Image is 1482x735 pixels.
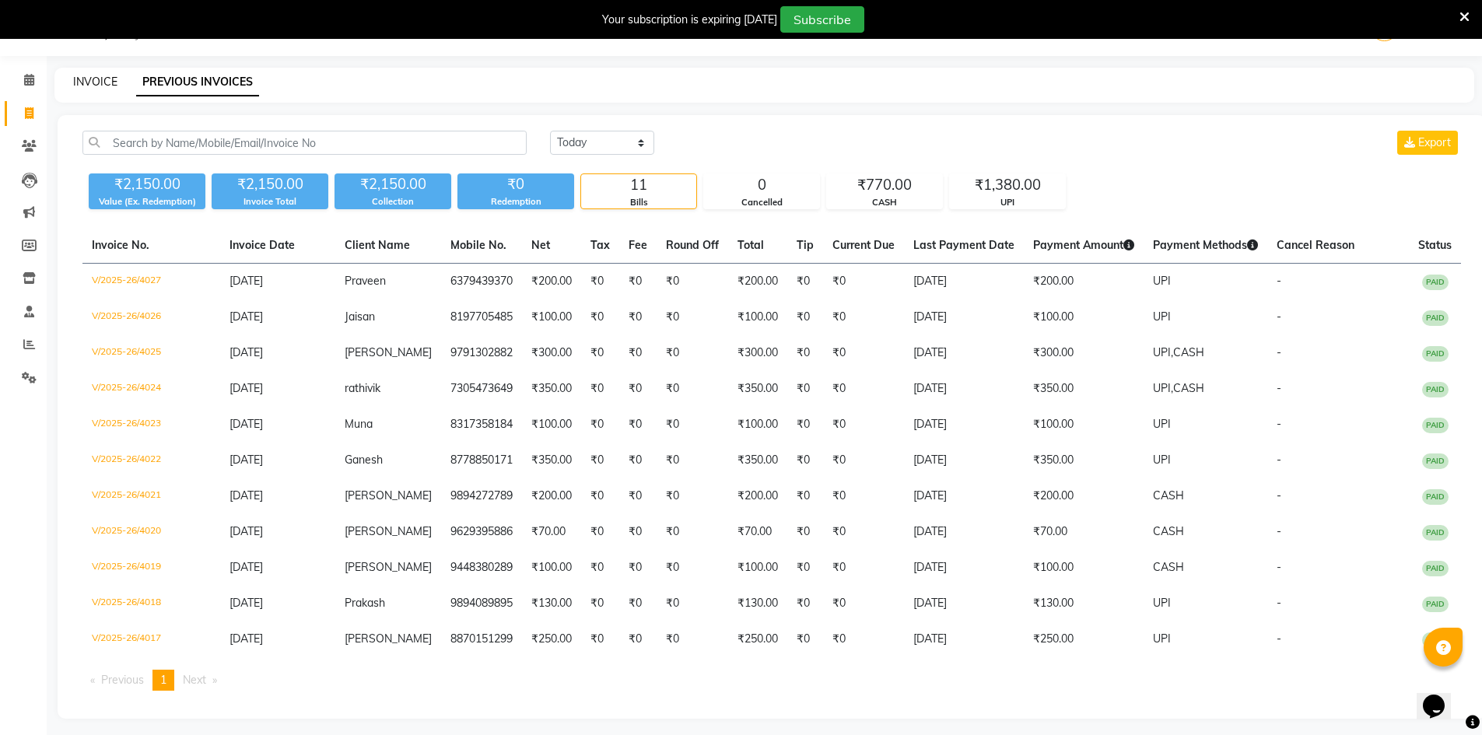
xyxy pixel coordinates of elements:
td: ₹0 [619,264,657,300]
span: Tax [590,238,610,252]
span: [PERSON_NAME] [345,524,432,538]
td: [DATE] [904,550,1024,586]
td: ₹0 [657,514,728,550]
span: - [1277,524,1281,538]
td: ₹350.00 [728,371,787,407]
td: [DATE] [904,443,1024,478]
span: PAID [1422,310,1449,326]
span: [DATE] [229,560,263,574]
td: 7305473649 [441,371,522,407]
td: [DATE] [904,299,1024,335]
div: CASH [827,196,942,209]
td: ₹0 [787,550,823,586]
span: Current Due [832,238,895,252]
td: ₹0 [787,586,823,621]
td: ₹0 [657,407,728,443]
td: ₹100.00 [1024,407,1144,443]
span: [DATE] [229,274,263,288]
span: - [1277,381,1281,395]
span: PAID [1422,561,1449,576]
span: - [1277,596,1281,610]
td: ₹300.00 [522,335,581,371]
td: ₹0 [619,586,657,621]
span: PAID [1422,418,1449,433]
button: Subscribe [780,6,864,33]
span: [DATE] [229,345,263,359]
span: CASH [1153,560,1184,574]
span: Fee [629,238,647,252]
span: PAID [1422,525,1449,541]
span: Payment Amount [1033,238,1134,252]
td: ₹130.00 [728,586,787,621]
span: CASH [1173,381,1204,395]
div: ₹0 [457,173,574,195]
span: - [1277,417,1281,431]
td: ₹200.00 [1024,264,1144,300]
span: Invoice No. [92,238,149,252]
td: ₹0 [619,550,657,586]
span: [DATE] [229,488,263,502]
td: V/2025-26/4020 [82,514,220,550]
span: Client Name [345,238,410,252]
input: Search by Name/Mobile/Email/Invoice No [82,131,527,155]
span: PAID [1422,346,1449,362]
td: ₹0 [581,550,619,586]
span: [DATE] [229,453,263,467]
td: ₹70.00 [1024,514,1144,550]
td: ₹0 [657,621,728,657]
div: 11 [581,174,696,196]
span: Payment Methods [1153,238,1258,252]
span: UPI, [1153,381,1173,395]
td: [DATE] [904,371,1024,407]
td: 9894272789 [441,478,522,514]
td: ₹0 [823,550,904,586]
span: PAID [1422,489,1449,505]
span: rathivik [345,381,380,395]
td: 8197705485 [441,299,522,335]
td: 9894089895 [441,586,522,621]
td: ₹0 [823,335,904,371]
td: V/2025-26/4019 [82,550,220,586]
td: 9448380289 [441,550,522,586]
td: ₹0 [581,371,619,407]
div: ₹770.00 [827,174,942,196]
td: V/2025-26/4026 [82,299,220,335]
td: ₹100.00 [728,299,787,335]
span: Total [737,238,764,252]
td: ₹0 [581,621,619,657]
td: ₹0 [581,478,619,514]
div: Your subscription is expiring [DATE] [602,12,777,28]
span: [DATE] [229,632,263,646]
td: ₹0 [823,514,904,550]
td: ₹0 [581,586,619,621]
span: UPI [1153,632,1171,646]
td: ₹0 [619,407,657,443]
td: ₹0 [619,621,657,657]
td: ₹0 [657,478,728,514]
td: 6379439370 [441,264,522,300]
td: ₹350.00 [1024,443,1144,478]
span: Mobile No. [450,238,506,252]
td: ₹0 [581,443,619,478]
td: ₹350.00 [1024,371,1144,407]
td: ₹0 [823,621,904,657]
span: - [1277,560,1281,574]
span: Prakash [345,596,385,610]
td: [DATE] [904,335,1024,371]
div: Cancelled [704,196,819,209]
span: UPI [1153,417,1171,431]
td: ₹0 [581,335,619,371]
td: ₹0 [823,371,904,407]
span: UPI [1153,453,1171,467]
span: [DATE] [229,417,263,431]
td: ₹300.00 [728,335,787,371]
td: ₹250.00 [728,621,787,657]
td: ₹0 [787,299,823,335]
td: ₹350.00 [522,443,581,478]
span: CASH [1173,345,1204,359]
span: UPI [1153,596,1171,610]
td: ₹0 [619,443,657,478]
a: PREVIOUS INVOICES [136,68,259,96]
span: 1 [160,673,166,687]
td: ₹100.00 [1024,550,1144,586]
